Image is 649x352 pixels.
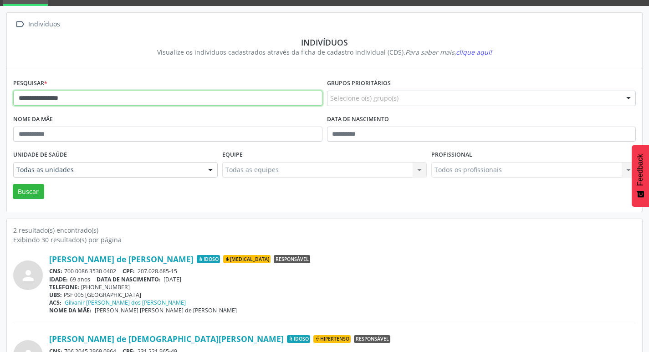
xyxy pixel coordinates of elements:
div: 69 anos [49,275,636,283]
label: Data de nascimento [327,112,389,127]
span: ACS: [49,299,61,306]
div: PSF 005 [GEOGRAPHIC_DATA] [49,291,636,299]
span: clique aqui! [456,48,492,56]
a: [PERSON_NAME] de [PERSON_NAME] [49,254,194,264]
label: Unidade de saúde [13,148,67,162]
span: Selecione o(s) grupo(s) [330,93,399,103]
span: CNS: [49,267,62,275]
div: 2 resultado(s) encontrado(s) [13,225,636,235]
div: Indivíduos [20,37,629,47]
span: Idoso [197,255,220,263]
span: UBS: [49,291,62,299]
a: [PERSON_NAME] de [DEMOGRAPHIC_DATA][PERSON_NAME] [49,334,284,344]
label: Grupos prioritários [327,77,391,91]
i: person [20,267,36,284]
div: Visualize os indivíduos cadastrados através da ficha de cadastro individual (CDS). [20,47,629,57]
span: DATA DE NASCIMENTO: [97,275,161,283]
span: CPF: [123,267,135,275]
span: [MEDICAL_DATA] [223,255,271,263]
a: Gilvanir [PERSON_NAME] dos [PERSON_NAME] [65,299,186,306]
div: Exibindo 30 resultado(s) por página [13,235,636,245]
span: Responsável [274,255,310,263]
span: [PERSON_NAME] [PERSON_NAME] de [PERSON_NAME] [95,306,237,314]
div: 700 0086 3530 0402 [49,267,636,275]
label: Pesquisar [13,77,47,91]
span: IDADE: [49,275,68,283]
label: Profissional [431,148,472,162]
span: Hipertenso [313,335,351,343]
label: Equipe [222,148,243,162]
span: NOME DA MÃE: [49,306,92,314]
span: Todas as unidades [16,165,199,174]
button: Buscar [13,184,44,199]
i: Para saber mais, [405,48,492,56]
i:  [13,18,26,31]
div: Indivíduos [26,18,61,31]
div: [PHONE_NUMBER] [49,283,636,291]
span: TELEFONE: [49,283,79,291]
span: Feedback [636,154,644,186]
span: [DATE] [164,275,181,283]
button: Feedback - Mostrar pesquisa [632,145,649,207]
span: 207.028.685-15 [138,267,177,275]
span: Idoso [287,335,310,343]
label: Nome da mãe [13,112,53,127]
span: Responsável [354,335,390,343]
a:  Indivíduos [13,18,61,31]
